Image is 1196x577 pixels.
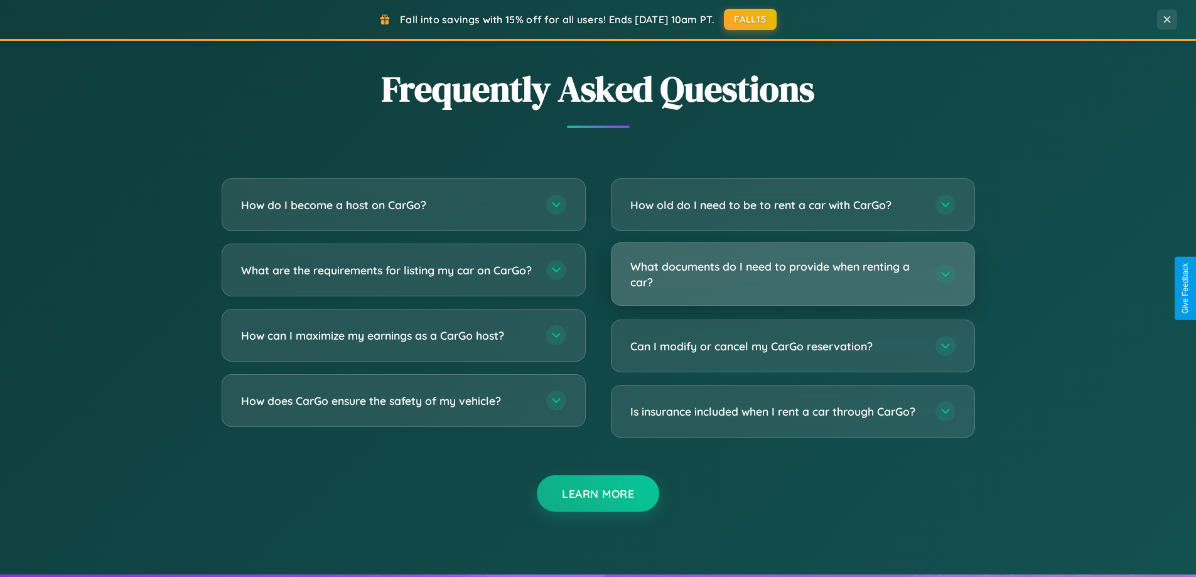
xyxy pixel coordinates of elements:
h2: Frequently Asked Questions [222,65,975,113]
h3: What documents do I need to provide when renting a car? [630,259,923,289]
h3: How old do I need to be to rent a car with CarGo? [630,197,923,213]
h3: Can I modify or cancel my CarGo reservation? [630,338,923,354]
span: Fall into savings with 15% off for all users! Ends [DATE] 10am PT. [400,13,714,26]
h3: What are the requirements for listing my car on CarGo? [241,262,534,278]
h3: How can I maximize my earnings as a CarGo host? [241,328,534,343]
button: Learn More [537,475,659,512]
h3: How does CarGo ensure the safety of my vehicle? [241,393,534,409]
button: FALL15 [724,9,777,30]
div: Give Feedback [1181,263,1190,314]
h3: How do I become a host on CarGo? [241,197,534,213]
h3: Is insurance included when I rent a car through CarGo? [630,404,923,419]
